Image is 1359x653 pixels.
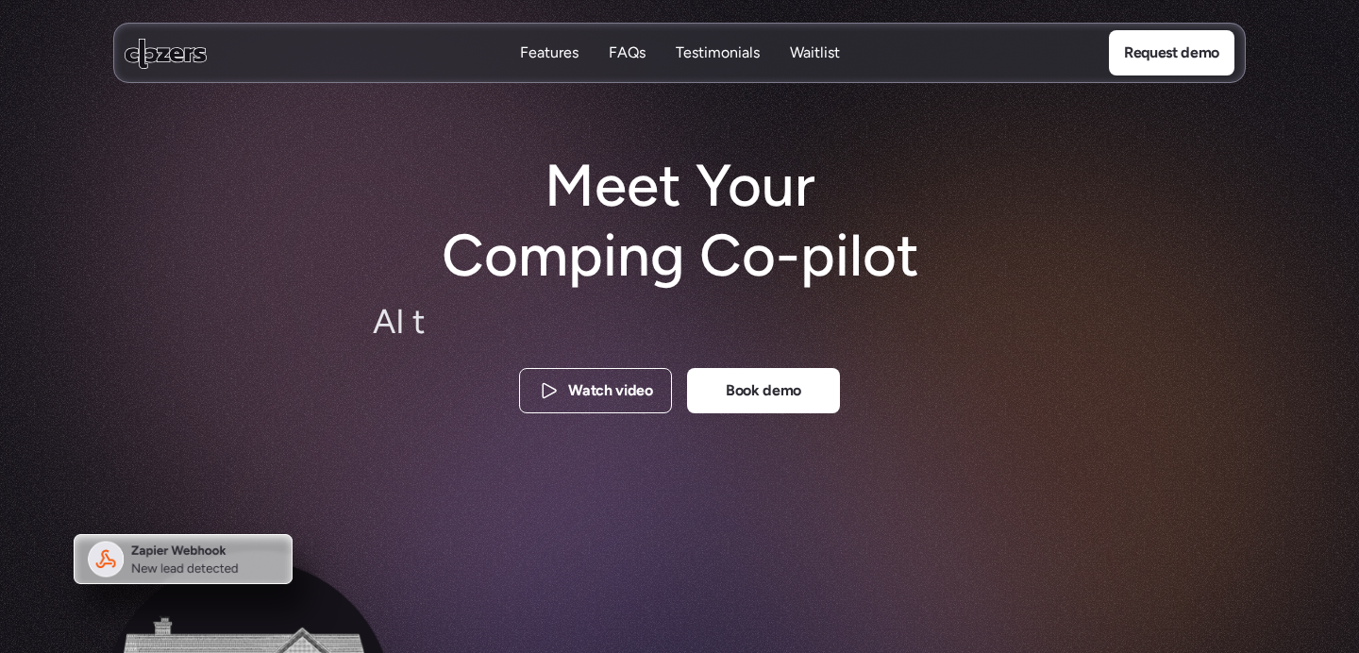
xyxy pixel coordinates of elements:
[777,309,793,355] span: a
[881,309,899,355] span: o
[726,378,801,403] p: Book demo
[1109,30,1234,75] a: Request demo
[790,42,840,64] a: WaitlistWaitlist
[600,309,619,355] span: o
[526,301,541,347] span: k
[732,309,750,355] span: u
[750,309,768,355] span: n
[911,309,923,355] span: t
[424,151,936,292] h1: Meet Your Comping Co-pilot
[395,299,404,345] span: I
[869,309,881,355] span: f
[980,309,985,355] span: .
[687,368,840,413] a: Book demo
[676,42,760,64] a: TestimonialsTestimonials
[425,299,443,345] span: h
[560,307,575,353] span: s
[790,63,840,84] p: Waitlist
[793,309,811,355] span: n
[648,309,667,355] span: p
[509,300,525,346] span: a
[965,309,980,355] span: s
[676,42,760,63] p: Testimonials
[948,309,964,355] span: s
[675,309,693,355] span: n
[931,309,948,355] span: e
[520,42,579,63] p: Features
[1124,41,1219,65] p: Request demo
[693,309,712,355] span: g
[900,309,911,355] span: r
[609,63,646,84] p: FAQs
[443,299,459,345] span: a
[720,309,731,355] span: f
[667,309,674,355] span: i
[619,309,647,355] span: m
[480,299,509,345] span: m
[857,309,868,355] span: f
[839,309,857,355] span: e
[609,42,646,64] a: FAQsFAQs
[568,378,652,403] p: Watch video
[790,42,840,63] p: Waitlist
[373,299,394,345] span: A
[520,63,579,84] p: Features
[676,63,760,84] p: Testimonials
[460,299,472,345] span: t
[609,42,646,63] p: FAQs
[924,309,931,355] span: l
[541,303,559,349] span: e
[412,299,425,345] span: t
[583,309,600,355] span: c
[520,42,579,64] a: FeaturesFeatures
[812,309,830,355] span: d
